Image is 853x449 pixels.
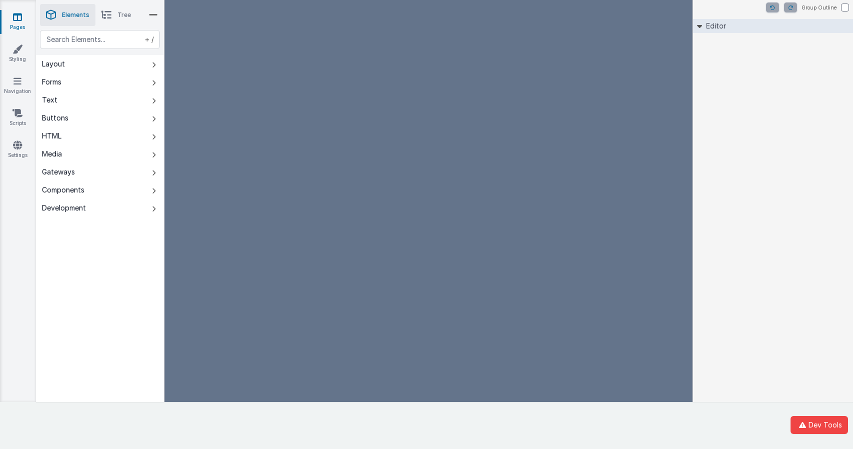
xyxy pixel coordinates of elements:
[40,30,160,49] input: Search Elements...
[36,91,164,109] button: Text
[42,113,68,123] div: Buttons
[702,19,726,33] h2: Editor
[802,4,837,11] label: Group Outline
[42,59,65,69] div: Layout
[143,30,154,49] span: + /
[36,109,164,127] button: Buttons
[42,149,62,159] div: Media
[42,95,57,105] div: Text
[42,131,61,141] div: HTML
[36,199,164,217] button: Development
[117,11,131,19] span: Tree
[791,416,848,434] button: Dev Tools
[42,203,86,213] div: Development
[42,167,75,177] div: Gateways
[36,73,164,91] button: Forms
[42,77,61,87] div: Forms
[36,145,164,163] button: Media
[42,185,84,195] div: Components
[36,181,164,199] button: Components
[62,11,89,19] span: Elements
[36,55,164,73] button: Layout
[36,127,164,145] button: HTML
[36,163,164,181] button: Gateways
